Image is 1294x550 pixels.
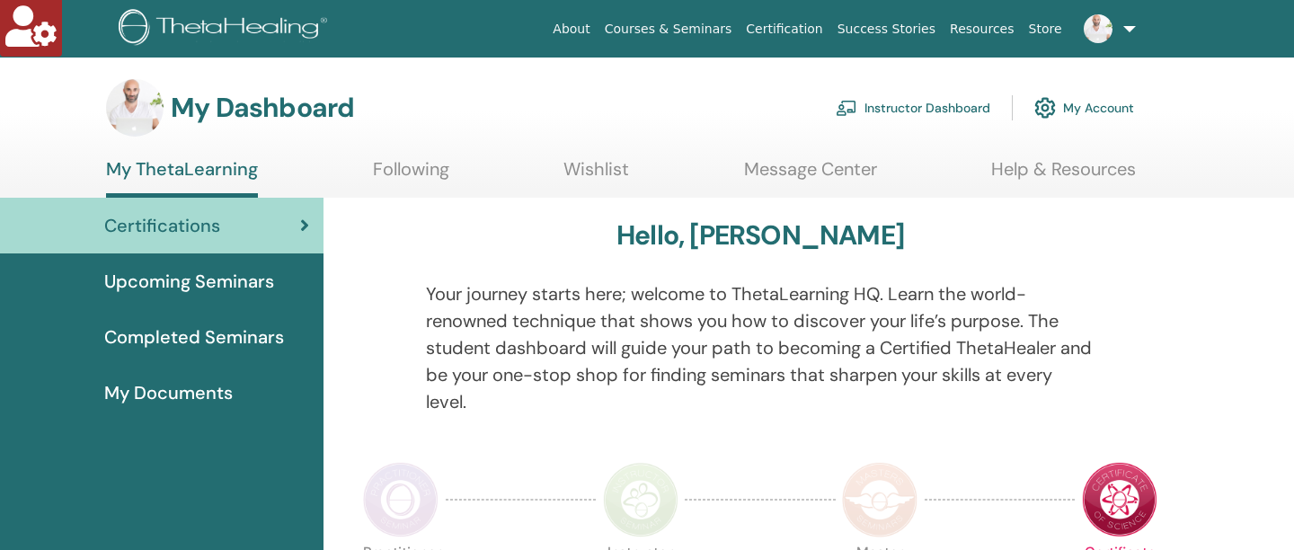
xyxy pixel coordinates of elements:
[603,462,678,537] img: Instructor
[106,158,258,198] a: My ThetaLearning
[363,462,439,537] img: Practitioner
[1034,93,1056,123] img: cog.svg
[943,13,1022,46] a: Resources
[836,100,857,116] img: chalkboard-teacher.svg
[104,379,233,406] span: My Documents
[106,79,164,137] img: default.jpg
[1022,13,1069,46] a: Store
[1082,462,1157,537] img: Certificate of Science
[830,13,943,46] a: Success Stories
[171,92,354,124] h3: My Dashboard
[842,462,917,537] img: Master
[991,158,1136,193] a: Help & Resources
[1084,14,1112,43] img: default.jpg
[545,13,597,46] a: About
[744,158,877,193] a: Message Center
[836,88,990,128] a: Instructor Dashboard
[119,9,333,49] img: logo.png
[598,13,740,46] a: Courses & Seminars
[1034,88,1134,128] a: My Account
[104,324,284,350] span: Completed Seminars
[426,280,1095,415] p: Your journey starts here; welcome to ThetaLearning HQ. Learn the world-renowned technique that sh...
[104,268,274,295] span: Upcoming Seminars
[616,219,904,252] h3: Hello, [PERSON_NAME]
[739,13,829,46] a: Certification
[563,158,629,193] a: Wishlist
[373,158,449,193] a: Following
[104,212,220,239] span: Certifications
